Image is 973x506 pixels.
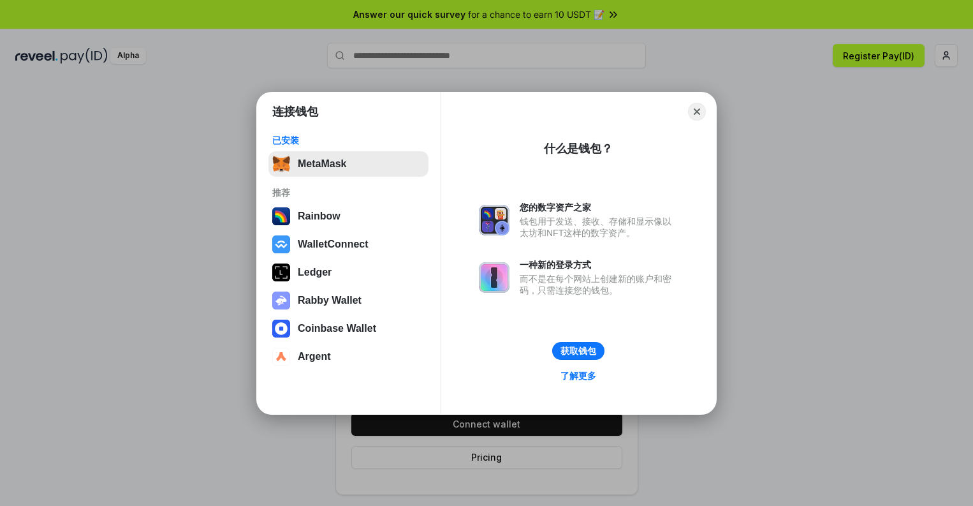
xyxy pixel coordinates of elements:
div: 获取钱包 [560,345,596,357]
img: svg+xml,%3Csvg%20fill%3D%22none%22%20height%3D%2233%22%20viewBox%3D%220%200%2035%2033%22%20width%... [272,155,290,173]
h1: 连接钱包 [272,104,318,119]
img: svg+xml,%3Csvg%20xmlns%3D%22http%3A%2F%2Fwww.w3.org%2F2000%2Fsvg%22%20fill%3D%22none%22%20viewBox... [479,205,509,235]
div: Rainbow [298,211,340,222]
div: Argent [298,351,331,362]
div: 什么是钱包？ [544,141,613,156]
button: Rabby Wallet [268,288,428,313]
a: 了解更多 [553,368,604,384]
img: svg+xml,%3Csvg%20width%3D%22120%22%20height%3D%22120%22%20viewBox%3D%220%200%20120%20120%22%20fil... [272,207,290,225]
img: svg+xml,%3Csvg%20xmlns%3D%22http%3A%2F%2Fwww.w3.org%2F2000%2Fsvg%22%20fill%3D%22none%22%20viewBox... [479,262,509,293]
div: 已安装 [272,135,425,146]
button: Ledger [268,260,428,285]
div: 了解更多 [560,370,596,382]
button: WalletConnect [268,232,428,257]
div: Ledger [298,267,332,278]
div: 推荐 [272,187,425,198]
button: Coinbase Wallet [268,316,428,341]
div: Coinbase Wallet [298,323,376,334]
div: 而不是在每个网站上创建新的账户和密码，只需连接您的钱包。 [520,273,678,296]
div: MetaMask [298,158,346,170]
img: svg+xml,%3Csvg%20width%3D%2228%22%20height%3D%2228%22%20viewBox%3D%220%200%2028%2028%22%20fill%3D... [272,348,290,366]
img: svg+xml,%3Csvg%20xmlns%3D%22http%3A%2F%2Fwww.w3.org%2F2000%2Fsvg%22%20fill%3D%22none%22%20viewBox... [272,292,290,309]
img: svg+xml,%3Csvg%20width%3D%2228%22%20height%3D%2228%22%20viewBox%3D%220%200%2028%2028%22%20fill%3D... [272,320,290,338]
div: 一种新的登录方式 [520,259,678,271]
img: svg+xml,%3Csvg%20width%3D%2228%22%20height%3D%2228%22%20viewBox%3D%220%200%2028%2028%22%20fill%3D... [272,235,290,253]
img: svg+xml,%3Csvg%20xmlns%3D%22http%3A%2F%2Fwww.w3.org%2F2000%2Fsvg%22%20width%3D%2228%22%20height%3... [272,264,290,281]
div: 钱包用于发送、接收、存储和显示像以太坊和NFT这样的数字资产。 [520,216,678,239]
div: 您的数字资产之家 [520,202,678,213]
button: Rainbow [268,204,428,229]
button: Argent [268,344,428,369]
div: WalletConnect [298,239,369,250]
div: Rabby Wallet [298,295,362,306]
button: 获取钱包 [552,342,604,360]
button: MetaMask [268,151,428,177]
button: Close [688,103,706,121]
